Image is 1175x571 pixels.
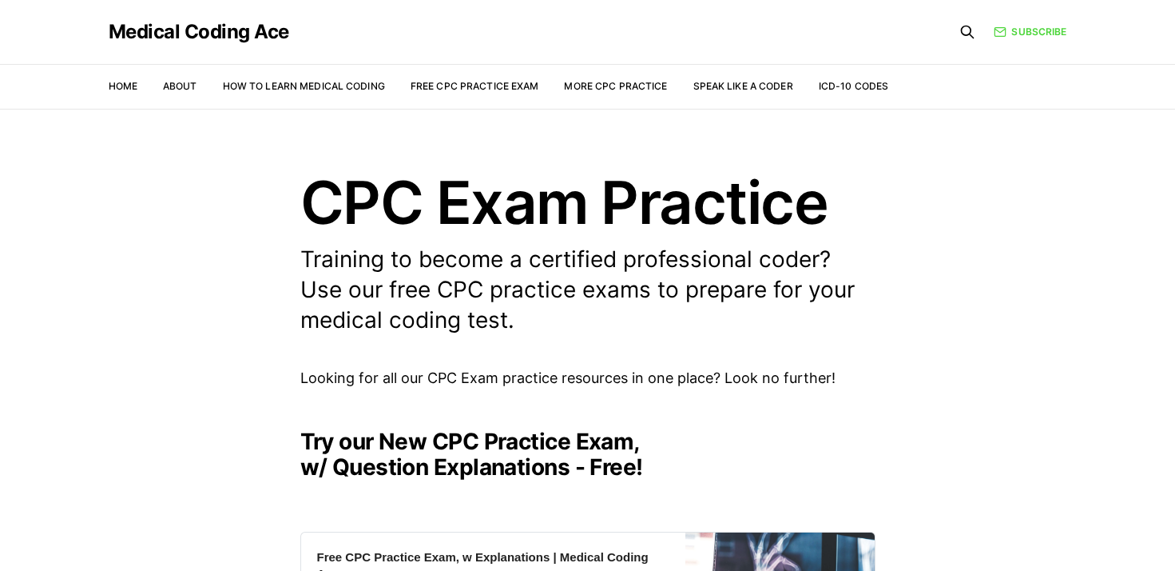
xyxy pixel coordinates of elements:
[300,173,875,232] h1: CPC Exam Practice
[693,80,793,92] a: Speak Like a Coder
[300,245,875,335] p: Training to become a certified professional coder? Use our free CPC practice exams to prepare for...
[223,80,385,92] a: How to Learn Medical Coding
[564,80,667,92] a: More CPC Practice
[300,429,875,480] h2: Try our New CPC Practice Exam, w/ Question Explanations - Free!
[163,80,197,92] a: About
[994,24,1066,39] a: Subscribe
[109,80,137,92] a: Home
[819,80,888,92] a: ICD-10 Codes
[300,367,875,390] p: Looking for all our CPC Exam practice resources in one place? Look no further!
[411,80,539,92] a: Free CPC Practice Exam
[109,22,289,42] a: Medical Coding Ace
